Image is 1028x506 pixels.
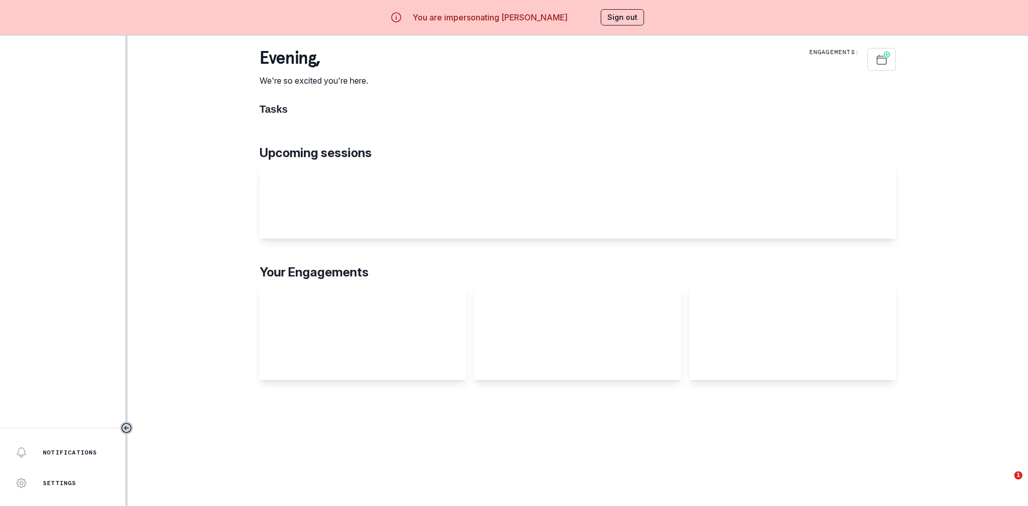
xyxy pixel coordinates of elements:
p: Upcoming sessions [260,144,896,162]
h1: Tasks [260,103,896,115]
button: Sign out [601,9,644,26]
button: Toggle sidebar [120,421,133,435]
p: Notifications [43,448,97,457]
p: We're so excited you're here. [260,74,368,87]
p: Engagements: [809,48,859,56]
p: You are impersonating [PERSON_NAME] [413,11,568,23]
button: Schedule Sessions [867,48,896,71]
span: 1 [1014,471,1022,479]
p: evening , [260,48,368,68]
p: Your Engagements [260,263,896,282]
p: Settings [43,479,76,487]
iframe: Intercom live chat [993,471,1018,496]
